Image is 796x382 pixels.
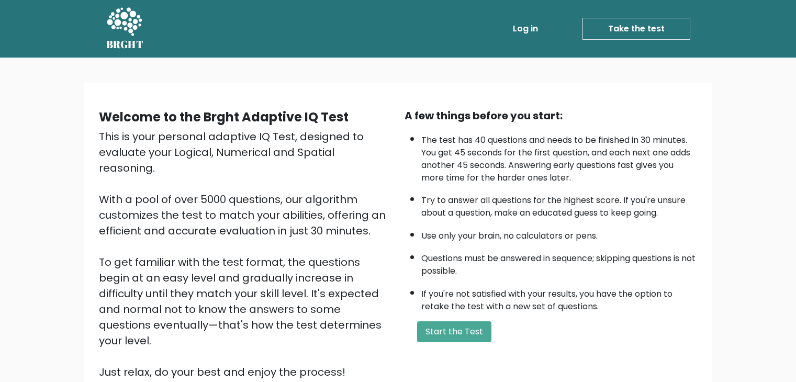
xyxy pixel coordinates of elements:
li: Questions must be answered in sequence; skipping questions is not possible. [421,247,698,277]
li: Try to answer all questions for the highest score. If you're unsure about a question, make an edu... [421,189,698,219]
a: Take the test [582,18,690,40]
li: The test has 40 questions and needs to be finished in 30 minutes. You get 45 seconds for the firs... [421,129,698,184]
li: Use only your brain, no calculators or pens. [421,224,698,242]
button: Start the Test [417,321,491,342]
a: Log in [509,18,542,39]
a: BRGHT [106,4,144,53]
div: A few things before you start: [405,108,698,123]
b: Welcome to the Brght Adaptive IQ Test [99,108,349,126]
li: If you're not satisfied with your results, you have the option to retake the test with a new set ... [421,283,698,313]
div: This is your personal adaptive IQ Test, designed to evaluate your Logical, Numerical and Spatial ... [99,129,392,380]
h5: BRGHT [106,38,144,51]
